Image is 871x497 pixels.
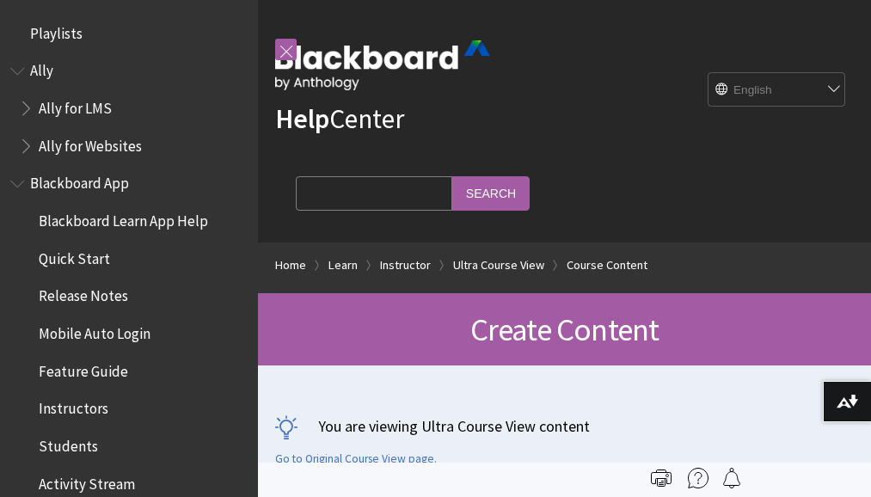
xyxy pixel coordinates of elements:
span: Blackboard App [30,169,129,193]
span: Ally [30,57,53,80]
strong: Help [275,101,329,136]
a: Instructor [380,255,431,276]
select: Site Language Selector [708,73,846,107]
span: Playlists [30,19,83,42]
a: HelpCenter [275,101,404,136]
nav: Book outline for Anthology Ally Help [10,57,248,161]
input: Search [452,176,530,210]
span: Ally for LMS [39,94,112,117]
span: Blackboard Learn App Help [39,206,208,230]
a: Learn [328,255,358,276]
span: Instructors [39,395,108,418]
span: Activity Stream [39,469,135,493]
img: Follow this page [721,468,742,488]
span: Mobile Auto Login [39,319,150,342]
span: Feature Guide [39,357,128,380]
a: Home [275,255,306,276]
a: Ultra Course View [453,255,544,276]
img: Print [651,468,672,488]
img: More help [688,468,708,488]
span: Release Notes [39,282,128,305]
span: Students [39,432,98,455]
p: You are viewing Ultra Course View content [275,415,854,437]
span: Quick Start [39,244,110,267]
a: Course Content [567,255,647,276]
a: Go to Original Course View page. [275,451,437,467]
span: Create Content [470,310,659,349]
nav: Book outline for Playlists [10,19,248,48]
span: Ally for Websites [39,132,142,155]
img: Blackboard by Anthology [275,40,490,90]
